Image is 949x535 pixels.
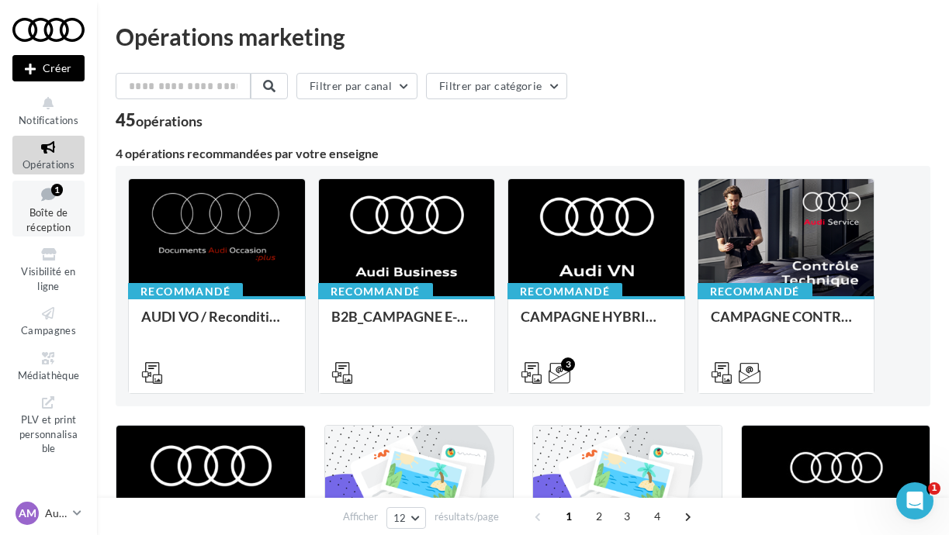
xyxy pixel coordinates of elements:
a: Visibilité en ligne [12,243,85,295]
span: Boîte de réception [26,206,71,233]
a: Boîte de réception1 [12,181,85,237]
button: Notifications [12,91,85,129]
button: Créer [12,55,85,81]
div: 3 [561,357,575,371]
span: 1 [556,504,581,529]
a: Campagnes [12,302,85,340]
div: CAMPAGNE HYBRIDE RECHARGEABLE [521,309,672,340]
a: Opérations [12,136,85,174]
button: Filtrer par canal [296,73,417,99]
span: 2 [587,504,611,529]
p: Audi MONTROUGE [45,506,67,521]
a: Médiathèque [12,347,85,385]
div: B2B_CAMPAGNE E-HYBRID OCTOBRE [331,309,483,340]
div: Recommandé [318,283,433,300]
div: Opérations marketing [116,25,930,48]
div: Recommandé [698,283,812,300]
div: AUDI VO / Reconditionné [141,309,293,340]
button: Filtrer par catégorie [426,73,567,99]
span: Campagnes [21,324,76,337]
div: 1 [51,184,63,196]
div: opérations [136,114,203,128]
span: 1 [928,482,940,495]
span: Médiathèque [18,369,80,381]
span: Opérations [23,158,74,171]
span: Notifications [19,114,78,126]
span: 12 [393,512,407,524]
span: PLV et print personnalisable [19,410,78,454]
button: 12 [386,507,426,529]
div: 45 [116,112,203,129]
span: AM [19,506,36,521]
span: Visibilité en ligne [21,265,75,292]
a: PLV et print personnalisable [12,391,85,458]
span: résultats/page [435,509,499,524]
a: AM Audi MONTROUGE [12,499,85,528]
span: 4 [645,504,670,529]
span: 3 [615,504,639,529]
div: 4 opérations recommandées par votre enseigne [116,147,930,160]
div: Nouvelle campagne [12,55,85,81]
div: CAMPAGNE CONTROLE TECHNIQUE 25€ OCTOBRE [711,309,862,340]
span: Afficher [343,509,378,524]
div: Recommandé [128,283,243,300]
div: Recommandé [507,283,622,300]
iframe: Intercom live chat [896,482,933,519]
